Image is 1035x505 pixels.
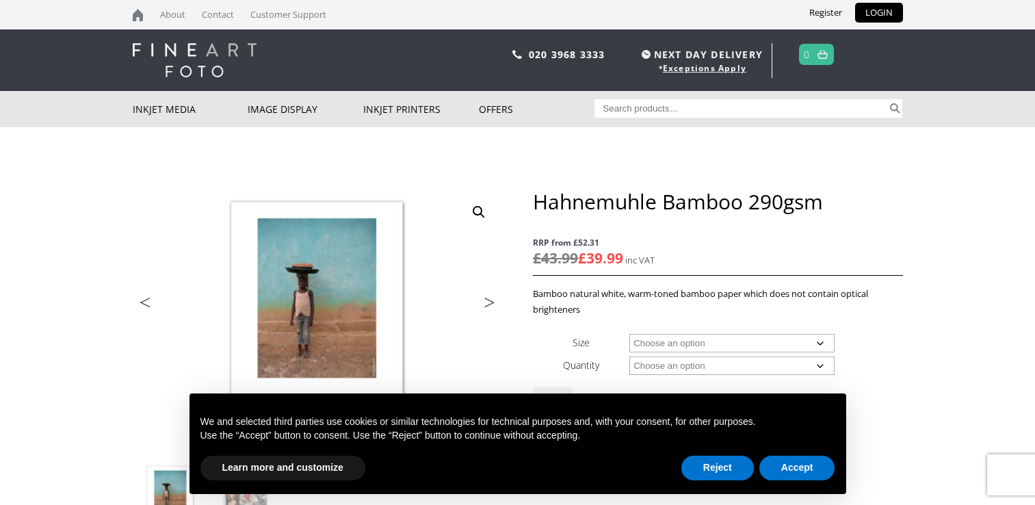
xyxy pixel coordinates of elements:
[133,43,257,77] img: logo-white.svg
[533,248,541,268] span: £
[479,91,594,127] a: Offers
[200,415,835,429] p: We and selected third parties use cookies or similar technologies for technical purposes and, wit...
[594,99,887,118] input: Search products…
[533,248,578,268] bdi: 43.99
[578,248,623,268] bdi: 39.99
[638,47,763,62] span: NEXT DAY DELIVERY
[642,50,651,59] img: time.svg
[578,248,586,268] span: £
[533,189,902,214] h1: Hahnemuhle Bamboo 290gsm
[759,456,835,480] button: Accept
[681,456,754,480] button: Reject
[467,200,491,224] a: View full-screen image gallery
[887,99,903,118] button: Search
[133,189,502,462] img: Hahnemuhle Bamboo 290gsm
[200,456,365,480] button: Learn more and customize
[363,91,479,127] a: Inkjet Printers
[200,429,835,443] p: Use the “Accept” button to consent. Use the “Reject” button to continue without accepting.
[533,286,902,318] p: Bamboo natural white, warm-toned bamboo paper which does not contain optical brighteners
[804,44,810,64] a: 0
[573,336,590,349] label: Size
[133,91,248,127] a: Inkjet Media
[529,48,605,61] a: 020 3968 3333
[663,62,746,74] a: Exceptions Apply
[512,50,522,59] img: phone.svg
[248,91,363,127] a: Image Display
[817,50,828,59] img: basket.svg
[799,3,852,23] a: Register
[533,235,902,250] span: RRP from £52.31
[179,383,857,505] div: Notice
[855,3,903,23] a: LOGIN
[563,359,599,372] label: Quantity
